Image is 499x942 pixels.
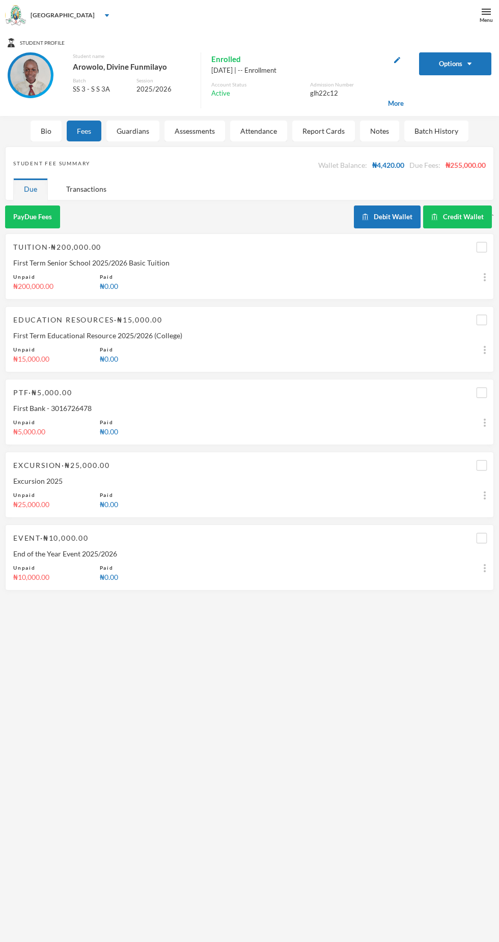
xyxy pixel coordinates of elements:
[484,273,486,281] img: more
[56,178,117,200] div: Transactions
[391,53,403,65] button: Edit
[6,6,26,26] img: logo
[13,476,486,486] div: Excursion 2025
[13,257,486,268] div: First Term Senior School 2025/2026 Basic Tuition
[13,419,36,426] div: Unpaid
[31,11,95,20] div: [GEOGRAPHIC_DATA]
[136,84,190,95] div: 2025/2026
[318,161,367,169] span: Wallet Balance:
[230,121,287,141] div: Attendance
[13,491,36,499] div: Unpaid
[136,77,190,84] div: Session
[484,346,486,354] img: more
[100,281,118,291] div: ₦0.00
[100,499,118,510] div: ₦0.00
[446,161,486,169] span: ₦255,000.00
[13,460,110,470] div: Excursion · ₦25,000.00
[164,121,225,141] div: Assessments
[480,16,493,24] div: Menu
[372,161,404,169] span: ₦4,420.00
[20,39,65,47] span: Student Profile
[100,419,114,426] div: Paid
[13,387,72,398] div: PTF · ₦5,000.00
[13,281,53,291] div: ₦200,000.00
[354,205,494,228] div: `
[404,121,468,141] div: Batch History
[409,161,440,169] span: Due Fees:
[484,564,486,572] img: more
[31,121,62,141] div: Bio
[13,160,90,170] div: Student Fee Summary
[73,77,129,84] div: Batch
[211,81,305,89] div: Account Status
[484,419,486,427] img: more
[354,205,421,228] button: Debit Wallet
[211,89,230,99] span: Active
[13,533,89,543] div: Event · ₦10,000.00
[13,572,49,582] div: ₦10,000.00
[13,403,486,414] div: First Bank - 3016726478
[484,491,486,499] img: more
[211,52,241,66] span: Enrolled
[310,89,404,99] div: glh22c12
[13,499,49,510] div: ₦25,000.00
[106,121,159,141] div: Guardians
[73,84,129,95] div: SS 3 - S S 3A
[13,178,48,200] div: Due
[292,121,355,141] div: Report Cards
[13,354,49,364] div: ₦15,000.00
[13,273,36,281] div: Unpaid
[100,426,118,437] div: ₦0.00
[10,55,51,96] img: STUDENT
[211,66,404,76] div: [DATE] | -- Enrollment
[13,564,36,572] div: Unpaid
[100,346,114,354] div: Paid
[13,314,162,325] div: Education Resources · ₦15,000.00
[100,491,114,499] div: Paid
[388,99,404,109] span: More
[100,273,114,281] div: Paid
[13,242,101,252] div: Tuition · ₦200,000.00
[419,52,492,75] button: Options
[13,330,486,341] div: First Term Educational Resource 2025/2026 (College)
[100,564,114,572] div: Paid
[13,426,45,437] div: ₦5,000.00
[67,121,101,141] div: Fees
[100,572,118,582] div: ₦0.00
[5,205,60,228] button: PayDue Fees
[73,52,190,60] div: Student name
[310,81,404,89] div: Admission Number
[13,346,36,354] div: Unpaid
[13,548,486,559] div: End of the Year Event 2025/2026
[100,354,118,364] div: ₦0.00
[73,60,190,73] div: Arowolo, Divine Funmilayo
[423,205,492,228] button: Credit Wallet
[360,121,399,141] div: Notes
